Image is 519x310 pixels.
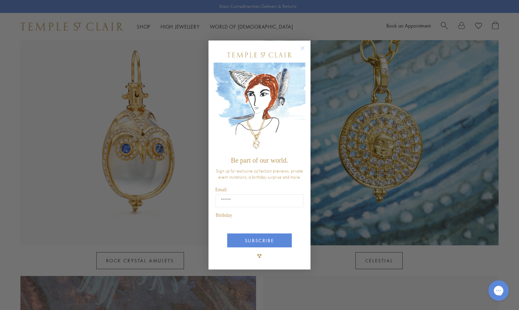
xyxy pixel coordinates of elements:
img: TSC [253,249,266,263]
span: Email [215,187,227,192]
span: Birthday [216,213,232,218]
input: Email [216,194,303,207]
iframe: Gorgias live chat messenger [485,278,512,303]
button: SUBSCRIBE [227,233,292,247]
img: Temple St. Clair [227,52,292,58]
img: c4a9eb12-d91a-4d4a-8ee0-386386f4f338.jpeg [214,63,305,153]
button: Close dialog [302,47,310,56]
span: Be part of our world. [231,157,288,164]
span: Sign up for exclusive collection previews, private event invitations, a birthday surprise and more. [216,168,303,180]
